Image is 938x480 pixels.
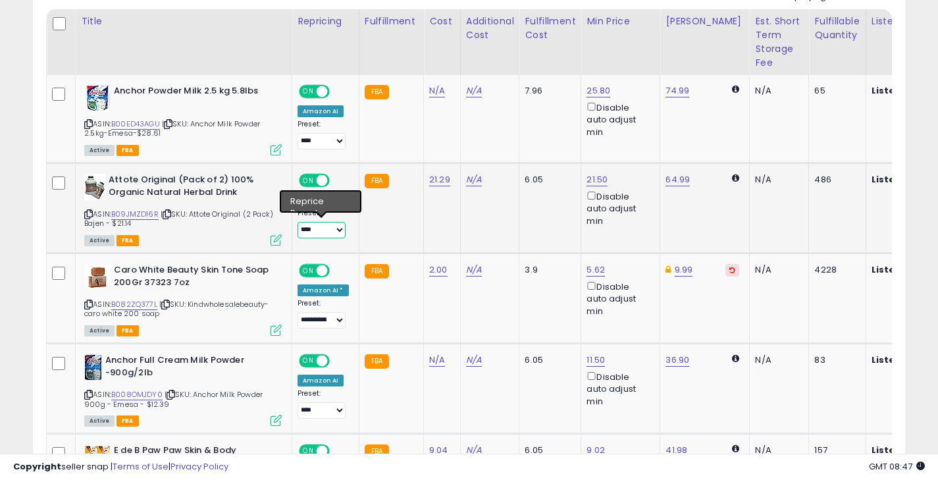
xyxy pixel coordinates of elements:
[872,84,931,97] b: Listed Price:
[466,263,482,277] a: N/A
[328,175,349,186] span: OFF
[429,84,445,97] a: N/A
[872,263,931,276] b: Listed Price:
[298,194,344,206] div: Amazon AI
[429,173,450,186] a: 21.29
[117,235,139,246] span: FBA
[429,263,448,277] a: 2.00
[300,86,317,97] span: ON
[365,14,418,28] div: Fulfillment
[328,265,349,277] span: OFF
[300,175,317,186] span: ON
[113,460,169,473] a: Terms of Use
[84,174,282,244] div: ASIN:
[84,354,102,381] img: 51TiCpIVTgL._SL40_.jpg
[111,209,159,220] a: B09JMZD16R
[111,389,163,400] a: B008OMJDY0
[755,14,803,70] div: Est. Short Term Storage Fee
[525,14,575,42] div: Fulfillment Cost
[117,325,139,336] span: FBA
[298,209,349,238] div: Preset:
[117,415,139,427] span: FBA
[586,369,650,408] div: Disable auto adjust min
[170,460,228,473] a: Privacy Policy
[872,354,931,366] b: Listed Price:
[869,460,925,473] span: 2025-09-8 08:47 GMT
[84,325,115,336] span: All listings currently available for purchase on Amazon
[298,120,349,149] div: Preset:
[586,263,605,277] a: 5.62
[814,85,855,97] div: 65
[298,14,353,28] div: Repricing
[814,14,860,42] div: Fulfillable Quantity
[814,174,855,186] div: 486
[525,174,571,186] div: 6.05
[298,375,344,387] div: Amazon AI
[586,354,605,367] a: 11.50
[365,174,389,188] small: FBA
[328,86,349,97] span: OFF
[298,389,349,419] div: Preset:
[13,460,61,473] strong: Copyright
[13,461,228,473] div: seller snap | |
[429,354,445,367] a: N/A
[466,354,482,367] a: N/A
[114,264,274,292] b: Caro White Beauty Skin Tone Soap 200Gr 37323 7oz
[111,119,160,130] a: B00ED43AGU
[84,389,263,409] span: | SKU: Anchor Milk Powder 900g - Emesa - $12.39
[665,173,690,186] a: 64.99
[755,264,798,276] div: N/A
[84,85,282,154] div: ASIN:
[755,174,798,186] div: N/A
[466,84,482,97] a: N/A
[466,173,482,186] a: N/A
[105,354,265,382] b: Anchor Full Cream Milk Powder -900g/2lb
[84,354,282,425] div: ASIN:
[365,85,389,99] small: FBA
[111,299,157,310] a: B082ZQ377L
[665,84,689,97] a: 74.99
[466,14,514,42] div: Additional Cost
[84,174,105,200] img: 41zHSiuqJxL._SL40_.jpg
[365,354,389,369] small: FBA
[84,209,273,228] span: | SKU: Attote Original (2 Pack) Bajen - $21.14
[755,85,798,97] div: N/A
[586,279,650,317] div: Disable auto adjust min
[755,354,798,366] div: N/A
[365,264,389,279] small: FBA
[665,354,689,367] a: 36.90
[84,264,111,289] img: 41iifNkd4pL._SL40_.jpg
[586,189,650,227] div: Disable auto adjust min
[525,264,571,276] div: 3.9
[84,145,115,156] span: All listings currently available for purchase on Amazon
[525,354,571,366] div: 6.05
[525,85,571,97] div: 7.96
[117,145,139,156] span: FBA
[300,265,317,277] span: ON
[298,284,349,296] div: Amazon AI *
[586,100,650,138] div: Disable auto adjust min
[872,173,931,186] b: Listed Price:
[81,14,286,28] div: Title
[429,14,455,28] div: Cost
[300,356,317,367] span: ON
[328,356,349,367] span: OFF
[586,173,608,186] a: 21.50
[586,14,654,28] div: Min Price
[109,174,269,201] b: Attote Original (Pack of 2) 100% Organic Natural Herbal Drink
[675,263,693,277] a: 9.99
[814,354,855,366] div: 83
[298,105,344,117] div: Amazon AI
[84,235,115,246] span: All listings currently available for purchase on Amazon
[665,14,744,28] div: [PERSON_NAME]
[84,415,115,427] span: All listings currently available for purchase on Amazon
[814,264,855,276] div: 4228
[84,119,260,138] span: | SKU: Anchor Milk Powder 2.5kg-Emesa-$28.61
[84,264,282,334] div: ASIN:
[114,85,274,101] b: Anchor Powder Milk 2.5 kg 5.8lbs
[298,299,349,329] div: Preset:
[84,85,111,111] img: 51xkmNCN1bL._SL40_.jpg
[586,84,610,97] a: 25.80
[84,299,269,319] span: | SKU: Kindwholesalebeauty-caro white 200 soap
